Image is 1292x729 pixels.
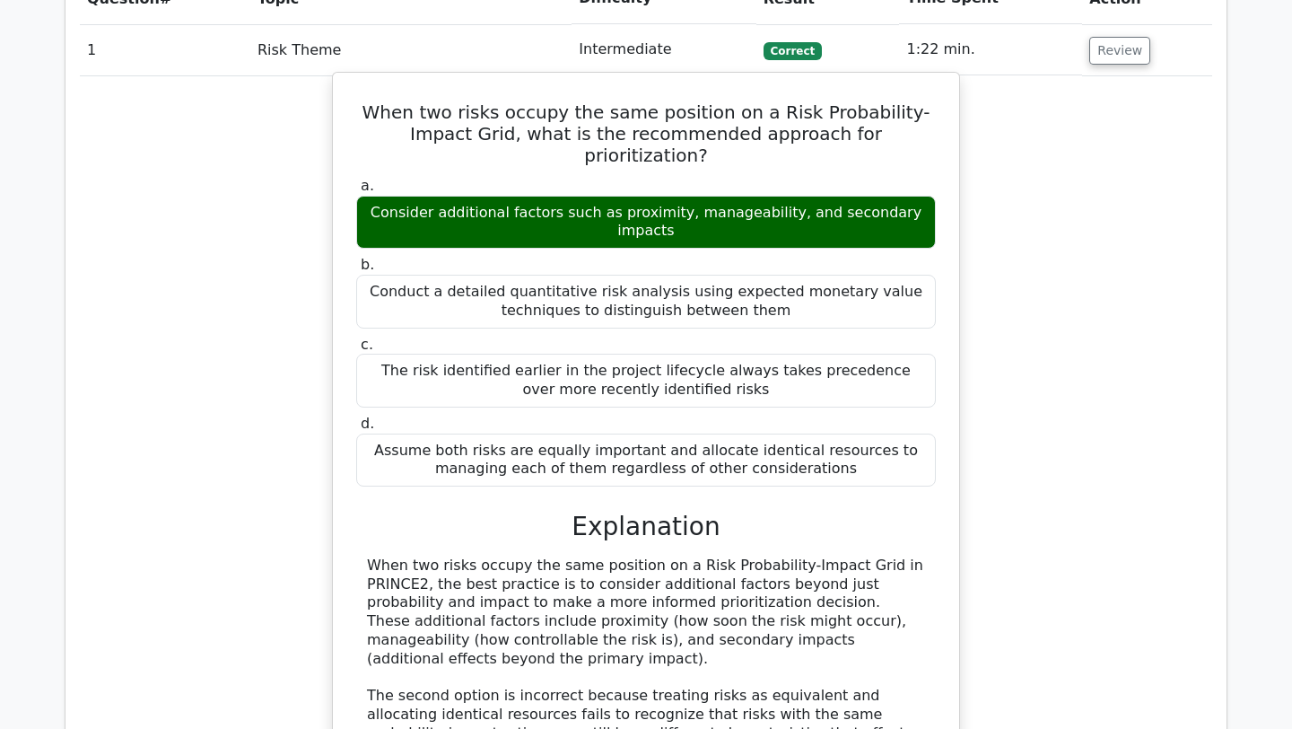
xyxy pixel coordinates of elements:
h3: Explanation [367,512,925,542]
div: The risk identified earlier in the project lifecycle always takes precedence over more recently i... [356,354,936,408]
td: 1:22 min. [899,24,1082,75]
div: Conduct a detailed quantitative risk analysis using expected monetary value techniques to disting... [356,275,936,329]
span: a. [361,177,374,194]
h5: When two risks occupy the same position on a Risk Probability-Impact Grid, what is the recommende... [354,101,938,166]
td: Risk Theme [250,24,572,75]
span: b. [361,256,374,273]
div: Assume both risks are equally important and allocate identical resources to managing each of them... [356,434,936,487]
span: Correct [764,42,822,60]
span: d. [361,415,374,432]
span: c. [361,336,373,353]
button: Review [1089,37,1150,65]
div: Consider additional factors such as proximity, manageability, and secondary impacts [356,196,936,250]
td: Intermediate [572,24,755,75]
td: 1 [80,24,250,75]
